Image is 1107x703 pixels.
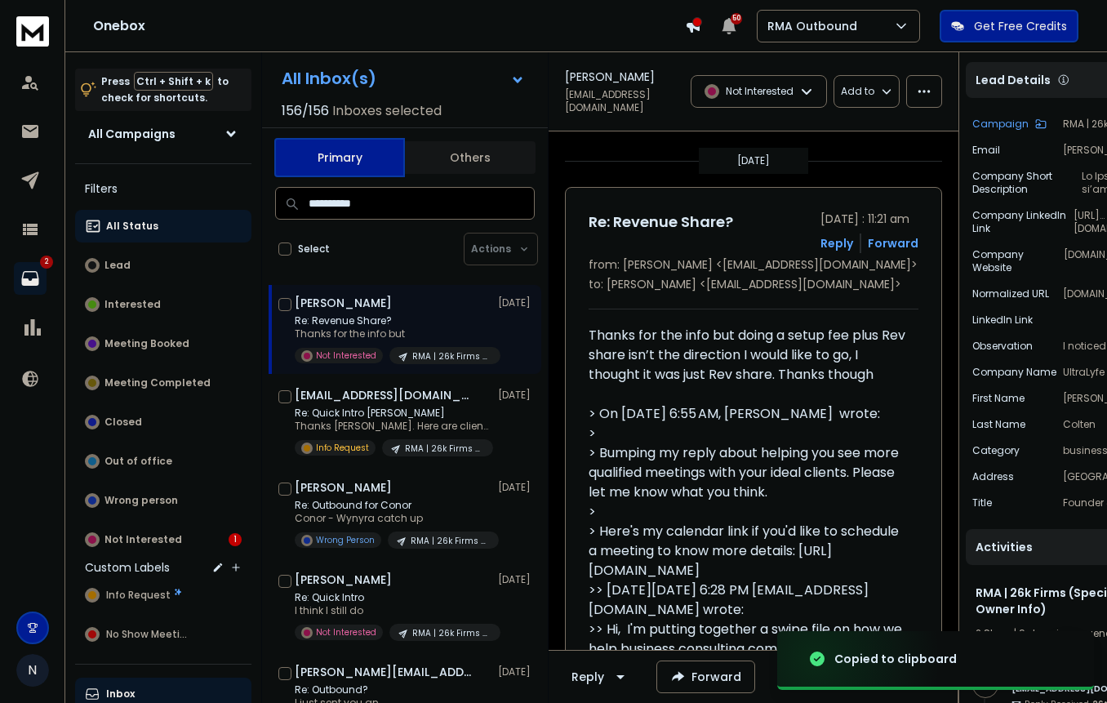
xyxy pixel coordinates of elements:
button: Out of office [75,445,251,478]
p: Company Website [972,248,1064,274]
button: Wrong person [75,484,251,517]
button: Info Request [75,579,251,612]
button: Forward [656,661,755,693]
p: observation [972,340,1033,353]
p: Re: Revenue Share? [295,314,491,327]
h1: All Campaigns [88,126,176,142]
p: Info Request [316,442,369,454]
p: Company Short Description [972,170,1082,196]
button: All Inbox(s) [269,62,538,95]
p: [DATE] : 11:21 am [820,211,918,227]
p: RMA | 26k Firms (Specific Owner Info) [412,627,491,639]
p: Re: Quick Intro [PERSON_NAME] [295,407,491,420]
button: Lead [75,249,251,282]
button: Interested [75,288,251,321]
div: Forward [868,235,918,251]
p: Campaign [972,118,1029,131]
p: Get Free Credits [974,18,1067,34]
h1: Re: Revenue Share? [589,211,733,234]
p: Conor - Wynyra catch up [295,512,491,525]
h1: [PERSON_NAME][EMAIL_ADDRESS][DOMAIN_NAME] [295,664,474,680]
span: 156 / 156 [282,101,329,121]
p: Not Interested [726,85,794,98]
p: RMA | 26k Firms (Specific Owner Info) [411,535,489,547]
button: Primary [274,138,405,177]
h3: Inboxes selected [332,101,442,121]
h1: [PERSON_NAME] [295,572,392,588]
p: to: [PERSON_NAME] <[EMAIL_ADDRESS][DOMAIN_NAME]> [589,276,918,292]
p: RMA | 26k Firms (Specific Owner Info) [405,443,483,455]
button: Closed [75,406,251,438]
div: Reply [571,669,604,685]
p: Lead Details [976,72,1051,88]
h1: [EMAIL_ADDRESS][DOMAIN_NAME] [295,387,474,403]
button: Get Free Credits [940,10,1078,42]
button: Reply [820,235,853,251]
h3: Filters [75,177,251,200]
button: Others [405,140,536,176]
p: Wrong person [104,494,178,507]
p: Title [972,496,992,509]
img: logo [16,16,49,47]
p: Not Interested [316,349,376,362]
div: Copied to clipboard [834,651,957,667]
h3: Custom Labels [85,559,170,576]
p: Last Name [972,418,1025,431]
p: First Name [972,392,1025,405]
p: Re: Outbound? [295,683,491,696]
button: N [16,654,49,687]
label: Select [298,242,330,256]
h1: [PERSON_NAME] [295,295,392,311]
a: 2 [14,262,47,295]
button: Meeting Booked [75,327,251,360]
p: Lead [104,259,131,272]
button: Reply [558,661,643,693]
p: [DATE] [498,481,535,494]
p: Interested [104,298,161,311]
p: Press to check for shortcuts. [101,73,229,106]
p: Address [972,470,1014,483]
button: All Campaigns [75,118,251,150]
p: category [972,444,1020,457]
p: Closed [104,416,142,429]
p: Out of office [104,455,172,468]
h1: [PERSON_NAME] [295,479,392,496]
p: Normalized URL [972,287,1049,300]
p: Email [972,144,1000,157]
span: Info Request [106,589,171,602]
button: Meeting Completed [75,367,251,399]
p: Re: Outbound for Conor [295,499,491,512]
h1: All Inbox(s) [282,70,376,87]
p: All Status [106,220,158,233]
p: Thanks [PERSON_NAME]. Here are clients he's [295,420,491,433]
p: RMA Outbound [767,18,864,34]
h1: [PERSON_NAME] [565,69,655,85]
p: Inbox [106,687,135,701]
p: Wrong Person [316,534,375,546]
p: [DATE] [498,665,535,679]
span: 50 [731,13,742,24]
p: LinkedIn Link [972,314,1033,327]
p: Meeting Booked [104,337,189,350]
p: Meeting Completed [104,376,211,389]
p: Company Name [972,366,1056,379]
p: from: [PERSON_NAME] <[EMAIL_ADDRESS][DOMAIN_NAME]> [589,256,918,273]
p: [DATE] [498,389,535,402]
p: Not Interested [104,533,182,546]
p: [EMAIL_ADDRESS][DOMAIN_NAME] [565,88,681,114]
span: Ctrl + Shift + k [134,72,213,91]
p: I think I still do [295,604,491,617]
div: 1 [229,533,242,546]
button: Not Interested1 [75,523,251,556]
button: Campaign [972,118,1047,131]
p: 2 [40,256,53,269]
p: [DATE] [498,573,535,586]
p: Company LinkedIn Link [972,209,1074,235]
span: No Show Meeting [106,628,192,641]
button: No Show Meeting [75,618,251,651]
p: Re: Quick Intro [295,591,491,604]
h1: Onebox [93,16,685,36]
